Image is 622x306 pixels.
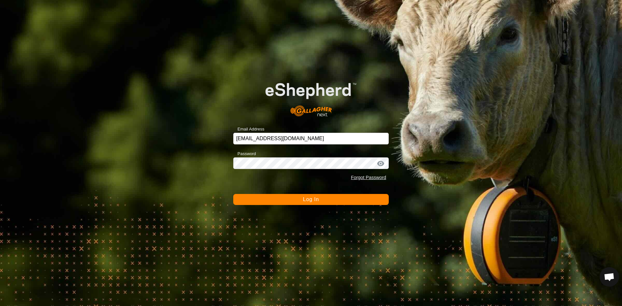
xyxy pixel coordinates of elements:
label: Email Address [233,126,264,132]
img: E-shepherd Logo [249,70,373,123]
span: Log In [303,197,319,202]
input: Email Address [233,133,389,144]
label: Password [233,151,256,157]
a: Open chat [600,267,619,287]
a: Forgot Password [351,175,386,180]
button: Log In [233,194,389,205]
